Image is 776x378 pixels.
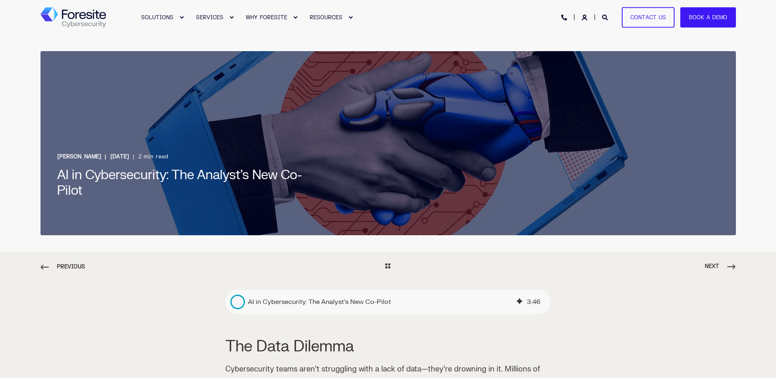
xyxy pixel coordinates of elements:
[229,294,246,310] div: Play
[225,290,551,314] div: Play blog post audio: AI in Cybersecurity: The Analyst’s New Co-Pilot
[57,152,101,163] a: [PERSON_NAME]
[246,14,287,20] span: WHY FORESITE
[622,7,675,28] a: Contact Us
[129,152,168,163] span: 2 min read
[179,15,184,20] div: Expand SOLUTIONS
[40,262,85,271] span: Previous
[229,15,234,20] div: Expand SERVICES
[602,13,610,20] a: Open Search
[527,297,540,307] div: 3 : 46
[705,262,736,271] span: Next
[248,297,516,307] div: AI in Cybersecurity: The Analyst’s New Co-Pilot
[40,7,106,28] img: Foresite logo, a hexagon shape of blues with a directional arrow to the right hand side, and the ...
[293,15,298,20] div: Expand WHY FORESITE
[40,262,85,271] a: Previous Page
[101,152,130,163] span: [DATE]
[348,15,353,20] div: Expand RESOURCES
[705,262,736,271] a: Next Page
[225,339,551,354] h2: The Data Dilemma
[40,7,106,28] a: Back to Home
[141,14,173,20] span: SOLUTIONS
[310,14,342,20] span: RESOURCES
[57,166,302,199] span: AI in Cybersecurity: The Analyst’s New Co-Pilot
[516,297,523,307] div: AI-generated audio
[582,13,589,20] a: Login
[680,7,736,28] a: Book a Demo
[385,262,390,271] a: Go Back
